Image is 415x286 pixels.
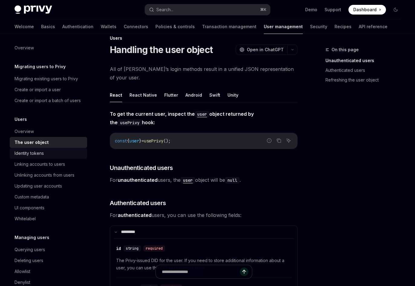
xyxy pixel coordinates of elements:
[15,279,30,286] div: Denylist
[15,193,49,201] div: Custom metadata
[15,204,44,211] div: UI components
[10,42,87,53] a: Overview
[110,199,166,207] span: Authenticated users
[332,46,359,53] span: On this page
[110,111,254,125] strong: To get the current user, inspect the object returned by the hook:
[325,56,405,65] a: Unauthenticated users
[118,119,142,126] code: usePrivy
[10,191,87,202] a: Custom metadata
[225,177,240,184] code: null
[10,170,87,181] a: Unlinking accounts from users
[116,257,291,271] span: The Privy-issued DID for the user. If you need to store additional information about a user, you ...
[10,159,87,170] a: Linking accounts to users
[15,97,81,104] div: Create or import a batch of users
[15,116,27,123] h5: Users
[143,245,165,251] div: required
[15,161,65,168] div: Linking accounts to users
[325,7,341,13] a: Support
[15,75,78,82] div: Migrating existing users to Privy
[163,138,171,144] span: ();
[124,19,148,34] a: Connectors
[139,138,142,144] span: }
[15,150,44,157] div: Identity tokens
[10,266,87,277] a: Allowlist
[15,182,62,190] div: Updating user accounts
[10,73,87,84] a: Migrating existing users to Privy
[156,6,173,13] div: Search...
[144,138,163,144] span: usePrivy
[10,95,87,106] a: Create or import a batch of users
[285,137,292,145] button: Ask AI
[41,19,55,34] a: Basics
[15,63,66,70] h5: Migrating users to Privy
[359,19,387,34] a: API reference
[10,148,87,159] a: Identity tokens
[15,268,30,275] div: Allowlist
[110,176,298,184] span: For users, the object will be .
[10,255,87,266] a: Deleting users
[264,19,303,34] a: User management
[195,111,209,117] a: user
[10,137,87,148] a: The user object
[10,213,87,224] a: Whitelabel
[348,5,386,15] a: Dashboard
[209,88,220,102] button: Swift
[15,86,61,93] div: Create or import a user
[202,19,257,34] a: Transaction management
[335,19,351,34] a: Recipes
[10,181,87,191] a: Updating user accounts
[227,88,238,102] button: Unity
[110,35,298,41] div: Users
[10,84,87,95] a: Create or import a user
[145,4,270,15] button: Search...⌘K
[62,19,93,34] a: Authentication
[275,137,283,145] button: Copy the contents from the code block
[110,211,298,219] span: For users, you can use the following fields:
[142,138,144,144] span: =
[10,244,87,255] a: Querying users
[164,88,178,102] button: Flutter
[127,138,129,144] span: {
[118,177,158,183] strong: unauthenticated
[240,268,248,276] button: Send message
[129,88,157,102] button: React Native
[15,215,36,222] div: Whitelabel
[15,19,34,34] a: Welcome
[155,19,195,34] a: Policies & controls
[115,138,127,144] span: const
[101,19,116,34] a: Wallets
[15,139,49,146] div: The user object
[15,257,43,264] div: Deleting users
[15,171,74,179] div: Unlinking accounts from users
[310,19,327,34] a: Security
[10,202,87,213] a: UI components
[391,5,400,15] button: Toggle dark mode
[116,245,121,251] div: id
[305,7,317,13] a: Demo
[265,137,273,145] button: Report incorrect code
[110,164,173,172] span: Unauthenticated users
[185,88,202,102] button: Android
[325,65,405,75] a: Authenticated users
[110,88,122,102] button: React
[15,128,34,135] div: Overview
[15,44,34,52] div: Overview
[10,126,87,137] a: Overview
[15,246,45,253] div: Querying users
[353,7,377,13] span: Dashboard
[236,45,287,55] button: Open in ChatGPT
[118,212,152,218] strong: authenticated
[126,246,139,251] span: string
[325,75,405,85] a: Refreshing the user object
[110,44,213,55] h1: Handling the user object
[129,138,139,144] span: user
[15,5,52,14] img: dark logo
[247,47,284,53] span: Open in ChatGPT
[260,7,266,12] span: ⌘ K
[181,177,195,183] a: user
[15,234,49,241] h5: Managing users
[110,65,298,82] span: All of [PERSON_NAME]’s login methods result in a unified JSON representation of your user.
